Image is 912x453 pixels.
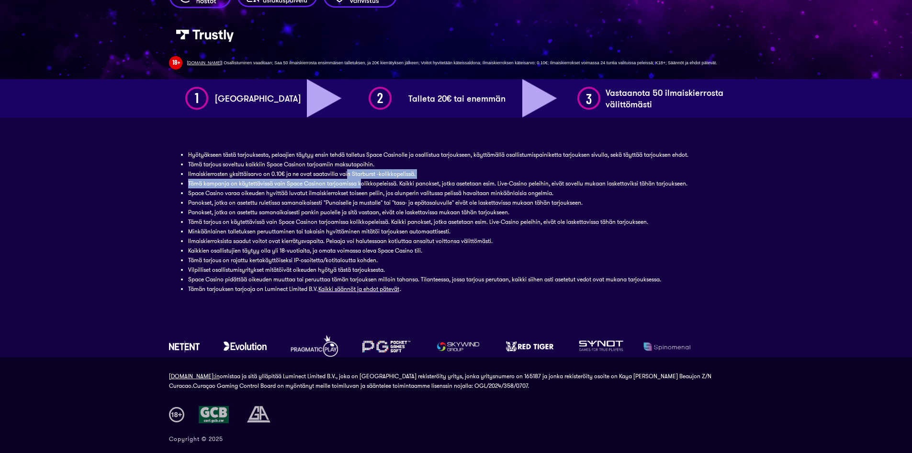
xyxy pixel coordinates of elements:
li: Tämä tarjous soveltuu kaikkiin Space Casinon tarjoamiin maksutapoihin. [188,160,724,169]
li: Space Casino pidättää oikeuden muuttaa tai peruuttaa tämän tarjouksen milloin tahansa. Tilanteess... [188,275,724,284]
h1: [GEOGRAPHIC_DATA] [210,93,301,104]
a: Kaikki säännöt ja ehdot pätevät [318,285,400,293]
h1: Vastaanota 50 ilmaiskierrosta välittömästi [601,87,743,110]
h1: Talleta 20€ tai enemmän [404,93,506,104]
li: Kaikkien osallistujien täytyy olla yli 18-vuotiaita, ja omata voimassa oleva Space Casino tili. [188,246,724,256]
img: 18+ [169,407,184,422]
li: Tämä kampanja on käytettävissä vain Space Casinon tarjoamissa kolikkopeleissä. Kaikki panokset, j... [188,179,724,188]
li: Panokset, jotka on asetettu ruletissa samanaikaisesti "Punaiselle ja mustalle" tai "tasa- ja epät... [188,198,724,208]
li: Tämä tarjous on rajattu kertakäyttöiseksi IP-osoitetta/kotitaloutta kohden. [188,256,724,265]
li: Tämän tarjouksen tarjoaja on Luminect Limited B.V. . [188,284,724,294]
a: [DOMAIN_NAME]:in [169,372,220,380]
li: Tämä tarjous on käytettävissä vain Space Casinon tarjoamissa kolikkopeleissä. Kaikki panokset, jo... [188,217,724,227]
li: Minkäänlainen talletuksen peruuttaminen tai takaisin hyvittäminen mitätöi tarjouksen automaattise... [188,227,724,236]
img: 18 Plus [169,56,182,70]
li: Hyötyäkseen tästä tarjouksesta, pelaajien täytyy ensin tehdä talletus Space Casinolle ja osallist... [188,150,724,160]
p: ‍ omistaa ja sitä ylläpitää Luminect Limited B.V., joka on [GEOGRAPHIC_DATA] rekisteröity yritys,... [169,372,743,391]
li: Ilmaiskierroksista saadut voitot ovat kierrätysvapaita. Pelaaja voi halutessaan kotiuttaa ansaitu... [188,236,724,246]
li: Panokset, jotka on asetettu samanaikaisesti pankin puolelle ja sitä vastaan, eivät ole laskettavi... [188,208,724,217]
li: Vilpilliset osallistumisyritykset mitätöivät oikeuden hyötyä tästä tarjouksesta. [188,265,724,275]
li: Space Casino varaa oikeuden hyvittää luvatut ilmaiskierrokset toiseen peliin, jos alunperin valit... [188,188,724,198]
a: [DOMAIN_NAME] [187,60,222,65]
li: Ilmaiskierrosten yksittäisarvo on 0.10€ ja ne ovat saatavilla vain Starburst -kolikkopelissä. [188,169,724,179]
div: | Osallistuminen vaaditaan; Saa 50 ilmaiskierrosta ensimmäisen talletuksen, ja 20€ kierrätyksen j... [182,60,743,66]
h1: Copyright © 2025 [169,435,223,442]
